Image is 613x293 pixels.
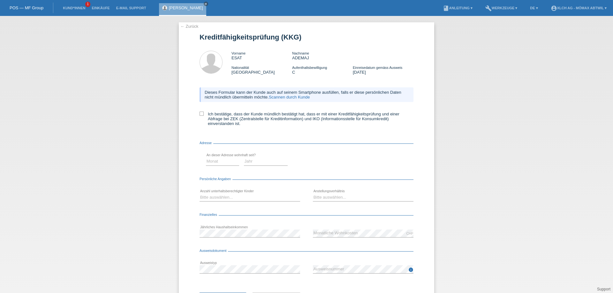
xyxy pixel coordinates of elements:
div: CHF [406,231,413,235]
i: build [485,5,492,11]
a: DE ▾ [527,6,541,10]
a: POS — MF Group [10,5,43,10]
a: account_circleXLCH AG - Mömax Abtwil ▾ [548,6,610,10]
div: ADEMAJ [292,51,353,60]
a: Scannen durch Kunde [269,95,310,99]
span: Aufenthaltsbewilligung [292,66,327,70]
span: Finanzielles [200,213,219,216]
div: ESAT [231,51,292,60]
i: account_circle [551,5,557,11]
span: Persönliche Angaben [200,177,232,181]
a: info [408,269,413,273]
div: [GEOGRAPHIC_DATA] [231,65,292,75]
span: Nationalität [231,66,249,70]
i: book [443,5,449,11]
span: Adresse [200,141,213,145]
a: Einkäufe [88,6,113,10]
a: Support [597,287,610,291]
span: 1 [85,2,90,7]
div: C [292,65,353,75]
a: E-Mail Support [113,6,149,10]
span: Vorname [231,51,246,55]
a: bookAnleitung ▾ [440,6,476,10]
span: Einreisedatum gemäss Ausweis [353,66,402,70]
a: Kund*innen [60,6,88,10]
i: close [204,2,208,5]
i: info [408,267,413,272]
span: Ausweisdokument [200,249,228,253]
div: [DATE] [353,65,413,75]
h1: Kreditfähigkeitsprüfung (KKG) [200,33,413,41]
a: buildWerkzeuge ▾ [482,6,521,10]
label: Ich bestätige, dass der Kunde mündlich bestätigt hat, dass er mit einer Kreditfähigkeitsprüfung u... [200,112,413,126]
span: Nachname [292,51,309,55]
a: close [204,2,208,6]
div: Dieses Formular kann der Kunde auch auf seinem Smartphone ausfüllen, falls er diese persönlichen ... [200,87,413,102]
a: [PERSON_NAME] [169,5,203,10]
a: ← Zurück [180,24,198,29]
